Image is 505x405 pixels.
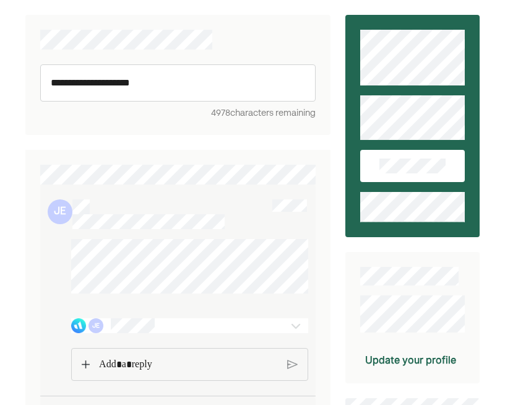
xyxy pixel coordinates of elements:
[88,318,103,333] div: JE
[93,349,285,381] div: Rich Text Editor. Editing area: main
[40,64,316,102] div: Rich Text Editor. Editing area: main
[48,199,72,224] div: JE
[365,352,456,367] div: Update your profile
[40,107,316,120] div: 4978 characters remaining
